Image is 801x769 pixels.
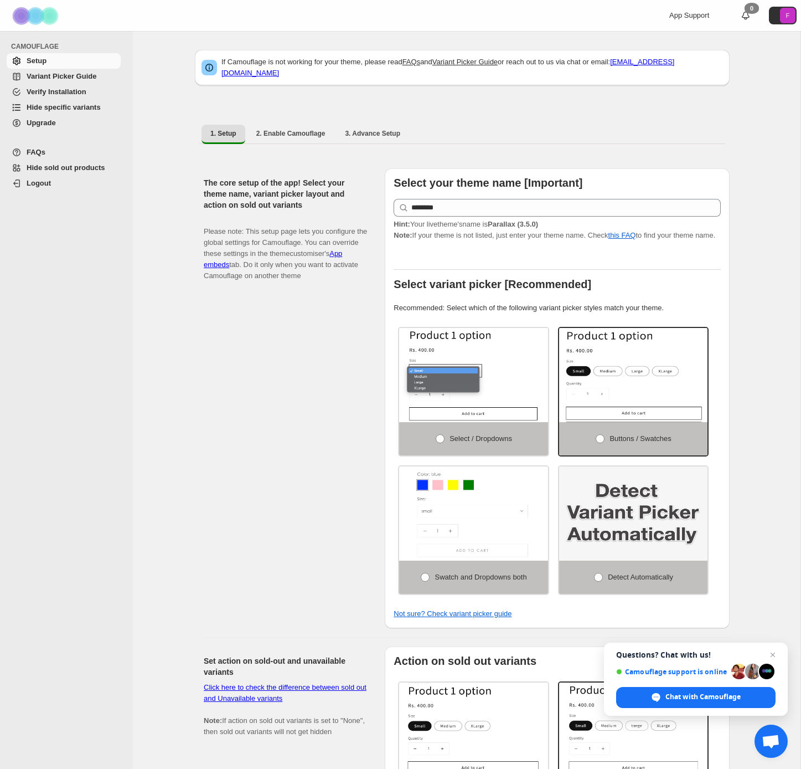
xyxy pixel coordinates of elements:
strong: Hint: [394,220,410,228]
a: Click here to check the difference between sold out and Unavailable variants [204,683,366,703]
img: Camouflage [9,1,64,31]
span: Avatar with initials F [780,8,795,23]
p: If Camouflage is not working for your theme, please read and or reach out to us via chat or email: [221,57,723,79]
span: Detect Automatically [608,573,673,581]
img: Select / Dropdowns [399,328,548,422]
span: 3. Advance Setup [345,129,400,138]
span: FAQs [27,148,45,156]
span: Upgrade [27,119,56,127]
a: Open chat [755,725,788,758]
span: Verify Installation [27,88,86,96]
a: Hide specific variants [7,100,121,115]
a: Logout [7,176,121,191]
span: Hide specific variants [27,103,101,111]
div: 0 [745,3,759,14]
img: Buttons / Swatches [559,328,708,422]
strong: Parallax (3.5.0) [488,220,538,228]
span: Setup [27,57,46,65]
b: Action on sold out variants [394,655,536,667]
span: Camouflage support is online [616,668,727,676]
span: Questions? Chat with us! [616,650,776,659]
span: Variant Picker Guide [27,72,96,80]
a: FAQs [7,145,121,160]
span: Chat with Camouflage [665,692,741,702]
img: Detect Automatically [559,466,708,561]
span: Select / Dropdowns [449,434,512,443]
span: App Support [669,11,709,19]
b: Select variant picker [Recommended] [394,278,591,290]
span: CAMOUFLAGE [11,42,125,51]
span: Swatch and Dropdowns both [435,573,526,581]
p: If your theme is not listed, just enter your theme name. Check to find your theme name. [394,219,721,241]
span: Hide sold out products [27,163,105,172]
p: Recommended: Select which of the following variant picker styles match your theme. [394,303,721,314]
a: Variant Picker Guide [432,58,498,66]
a: Upgrade [7,115,121,131]
p: Please note: This setup page lets you configure the global settings for Camouflage. You can overr... [204,215,367,281]
strong: Note: [394,231,412,239]
a: this FAQ [608,231,636,239]
button: Avatar with initials F [769,7,797,24]
a: Setup [7,53,121,69]
a: Variant Picker Guide [7,69,121,84]
h2: The core setup of the app! Select your theme name, variant picker layout and action on sold out v... [204,177,367,211]
span: 2. Enable Camouflage [256,129,325,138]
a: Verify Installation [7,84,121,100]
span: 1. Setup [210,129,236,138]
span: Buttons / Swatches [609,434,671,443]
b: Select your theme name [Important] [394,177,582,189]
a: 0 [740,10,751,21]
a: Not sure? Check variant picker guide [394,609,511,618]
span: Your live theme's name is [394,220,538,228]
span: Logout [27,179,51,187]
span: Chat with Camouflage [616,687,776,708]
a: Hide sold out products [7,160,121,176]
b: Note: [204,716,222,725]
a: FAQs [402,58,421,66]
span: If action on sold out variants is set to "None", then sold out variants will not get hidden [204,683,366,736]
h2: Set action on sold-out and unavailable variants [204,655,367,678]
img: Swatch and Dropdowns both [399,466,548,561]
text: F [786,12,790,19]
